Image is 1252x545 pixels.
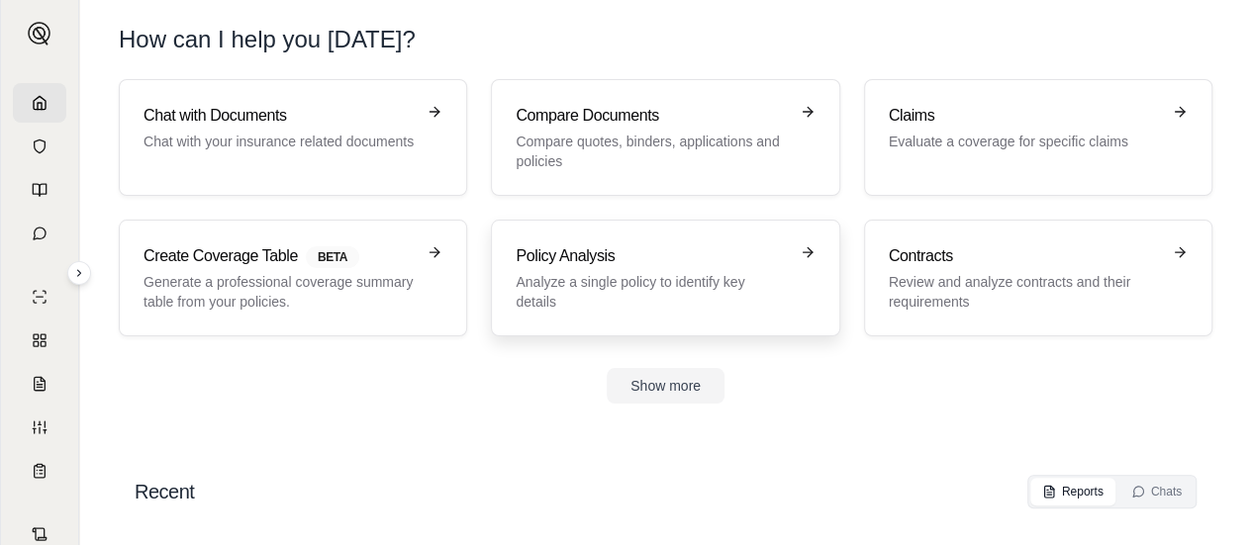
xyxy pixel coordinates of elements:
[889,244,1160,268] h3: Contracts
[1042,484,1104,500] div: Reports
[20,14,59,53] button: Expand sidebar
[135,478,194,505] h2: Recent
[13,320,66,360] a: Policy Comparisons
[13,364,66,404] a: Claim Coverage
[67,261,91,285] button: Expand sidebar
[13,451,66,491] a: Coverage Table
[889,132,1160,151] p: Evaluate a coverage for specific claims
[13,214,66,253] a: Chat
[13,277,66,317] a: Single Policy
[13,83,66,123] a: Home
[607,368,724,404] button: Show more
[889,272,1160,312] p: Review and analyze contracts and their requirements
[13,127,66,166] a: Documents Vault
[144,132,415,151] p: Chat with your insurance related documents
[864,79,1212,196] a: ClaimsEvaluate a coverage for specific claims
[1119,478,1194,505] button: Chats
[516,244,787,268] h3: Policy Analysis
[119,79,467,196] a: Chat with DocumentsChat with your insurance related documents
[491,79,839,196] a: Compare DocumentsCompare quotes, binders, applications and policies
[119,24,1212,55] h1: How can I help you [DATE]?
[491,220,839,336] a: Policy AnalysisAnalyze a single policy to identify key details
[516,132,787,171] p: Compare quotes, binders, applications and policies
[1131,484,1182,500] div: Chats
[1030,478,1115,505] button: Reports
[516,104,787,128] h3: Compare Documents
[144,272,415,312] p: Generate a professional coverage summary table from your policies.
[306,246,359,268] span: BETA
[864,220,1212,336] a: ContractsReview and analyze contracts and their requirements
[516,272,787,312] p: Analyze a single policy to identify key details
[119,220,467,336] a: Create Coverage TableBETAGenerate a professional coverage summary table from your policies.
[28,22,51,45] img: Expand sidebar
[144,244,415,268] h3: Create Coverage Table
[889,104,1160,128] h3: Claims
[144,104,415,128] h3: Chat with Documents
[13,170,66,210] a: Prompt Library
[13,408,66,447] a: Custom Report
